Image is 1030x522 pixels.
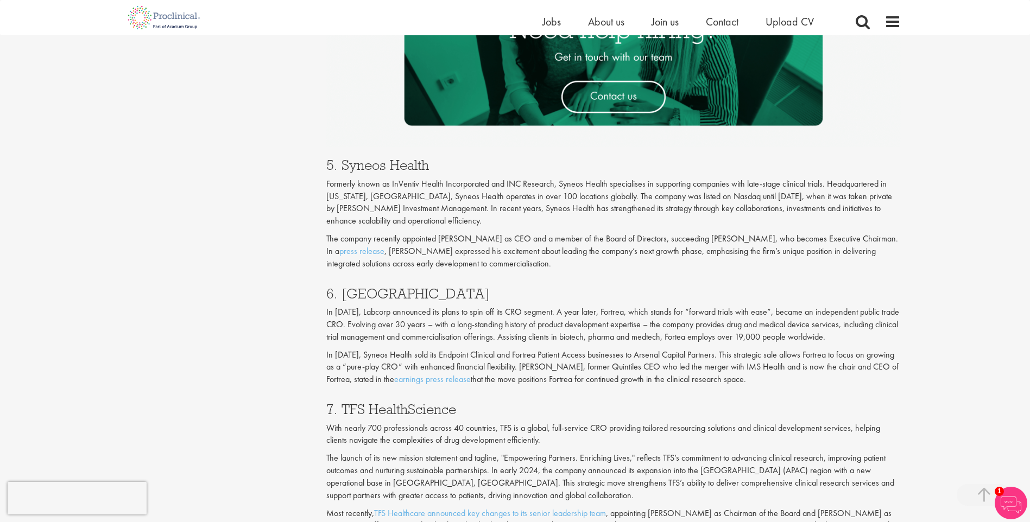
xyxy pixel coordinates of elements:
a: Upload CV [766,15,814,29]
h3: 6. [GEOGRAPHIC_DATA] [326,287,901,301]
h3: 7. TFS HealthScience [326,402,901,416]
p: The company recently appointed [PERSON_NAME] as CEO and a member of the Board of Directors, succe... [326,233,901,270]
a: About us [588,15,624,29]
p: In [DATE], Syneos Health sold its Endpoint Clinical and Fortrea Patient Access businesses to Arse... [326,349,901,386]
a: TFS Healthcare announced key changes to its senior leadership team [374,507,606,519]
a: Jobs [542,15,561,29]
span: 1 [995,487,1004,496]
p: The launch of its new mission statement and tagline, "Empowering Partners. Enriching Lives," refl... [326,452,901,501]
a: earnings press release [394,373,471,385]
p: With nearly 700 professionals across 40 countries, TFS is a global, full-service CRO providing ta... [326,422,901,447]
img: Chatbot [995,487,1027,519]
a: Join us [652,15,679,29]
p: Formerly known as InVentiv Health Incorporated and INC Research, Syneos Health specialises in sup... [326,178,901,227]
iframe: reCAPTCHA [8,482,147,514]
h3: 5. Syneos Health [326,158,901,172]
a: press release [339,245,384,257]
a: Contact [706,15,738,29]
p: In [DATE], Labcorp announced its plans to spin off its CRO segment. A year later, Fortrea, which ... [326,306,901,343]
